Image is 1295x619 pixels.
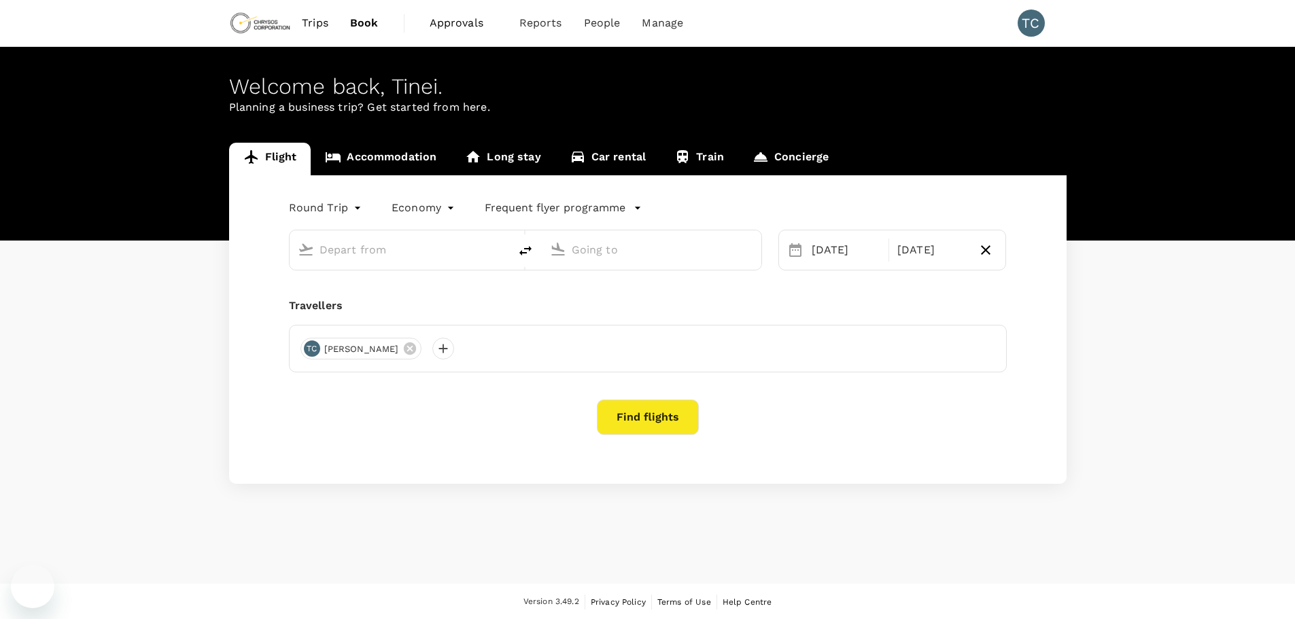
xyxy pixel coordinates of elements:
span: Trips [302,15,328,31]
span: Manage [642,15,683,31]
a: Long stay [451,143,555,175]
a: Flight [229,143,311,175]
button: delete [509,234,542,267]
button: Open [500,248,502,251]
button: Find flights [597,400,699,435]
div: Travellers [289,298,1007,314]
input: Depart from [320,239,481,260]
div: TC[PERSON_NAME] [300,338,422,359]
iframe: Button to launch messaging window [11,565,54,608]
a: Help Centre [723,595,772,609]
a: Accommodation [311,143,451,175]
span: Privacy Policy [591,597,646,607]
div: Economy [392,197,457,219]
input: Going to [572,239,733,260]
span: [PERSON_NAME] [316,342,407,356]
span: Book [350,15,379,31]
p: Frequent flyer programme [485,200,625,216]
span: Help Centre [723,597,772,607]
img: Chrysos Corporation [229,8,292,38]
div: [DATE] [806,236,886,264]
span: People [584,15,621,31]
button: Open [752,248,755,251]
div: TC [1018,10,1045,37]
span: Reports [519,15,562,31]
a: Concierge [738,143,843,175]
a: Privacy Policy [591,595,646,609]
a: Terms of Use [657,595,711,609]
div: [DATE] [892,236,971,264]
div: Round Trip [289,197,365,219]
button: Frequent flyer programme [485,200,642,216]
div: Welcome back , Tinei . [229,74,1067,99]
span: Approvals [430,15,498,31]
a: Train [660,143,738,175]
div: TC [304,340,320,357]
span: Version 3.49.2 [523,595,579,609]
a: Car rental [555,143,661,175]
span: Terms of Use [657,597,711,607]
p: Planning a business trip? Get started from here. [229,99,1067,116]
